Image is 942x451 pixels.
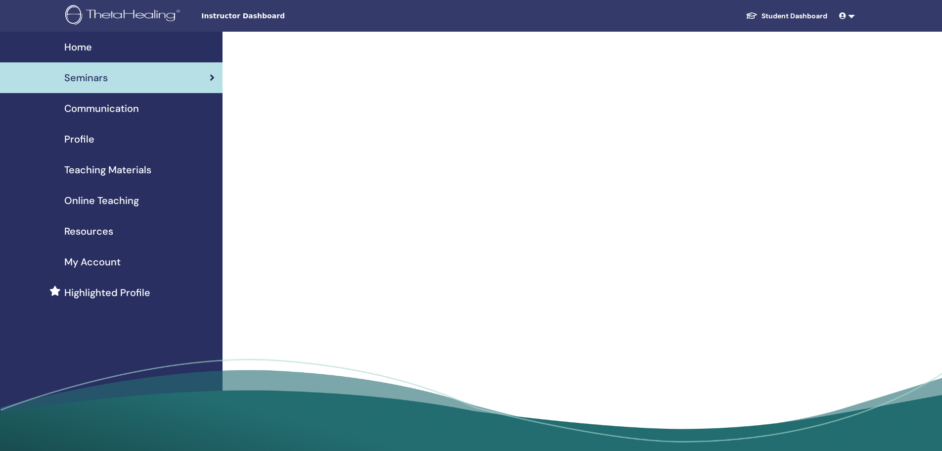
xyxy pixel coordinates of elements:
[65,5,183,27] img: logo.png
[64,285,150,300] span: Highlighted Profile
[64,40,92,54] span: Home
[64,132,94,147] span: Profile
[64,162,151,177] span: Teaching Materials
[64,101,139,116] span: Communication
[201,11,350,21] span: Instructor Dashboard
[64,70,108,85] span: Seminars
[738,7,835,25] a: Student Dashboard
[64,193,139,208] span: Online Teaching
[64,254,121,269] span: My Account
[64,224,113,239] span: Resources
[746,11,758,20] img: graduation-cap-white.svg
